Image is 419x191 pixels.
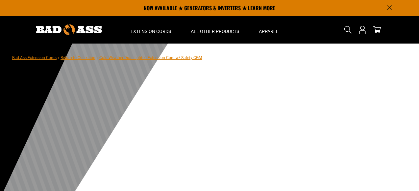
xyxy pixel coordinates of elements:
span: › [58,55,59,60]
a: Bad Ass Extension Cords [12,55,57,60]
summary: Search [343,24,353,35]
span: Apparel [259,28,279,34]
a: Return to Collection [61,55,95,60]
span: All Other Products [191,28,239,34]
summary: Extension Cords [121,16,181,44]
span: Cold Weather Dual Lighted Extension Cord w/ Safety CGM [99,55,202,60]
img: Bad Ass Extension Cords [36,24,102,35]
summary: Apparel [249,16,288,44]
summary: All Other Products [181,16,249,44]
nav: breadcrumbs [12,53,202,61]
span: › [97,55,98,60]
span: Extension Cords [131,28,171,34]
